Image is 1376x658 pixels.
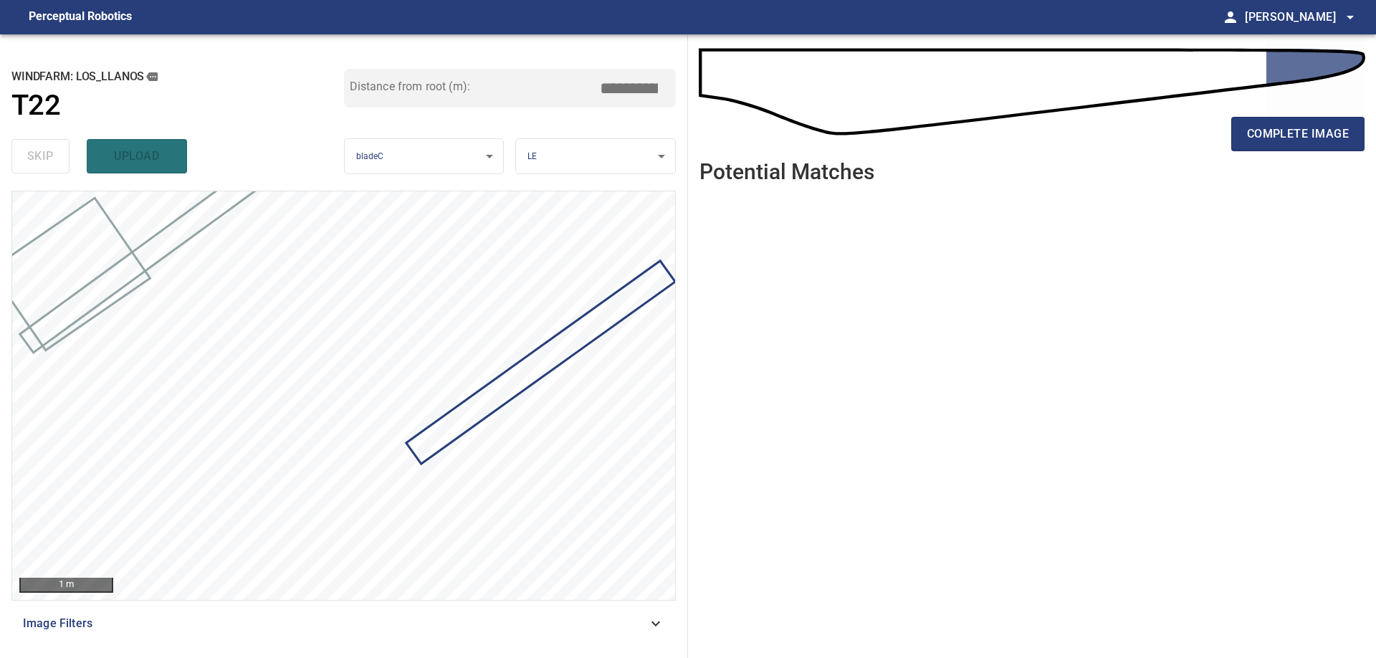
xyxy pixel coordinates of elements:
[1222,9,1239,26] span: person
[11,89,344,123] a: T22
[356,151,384,161] span: bladeC
[1245,7,1359,27] span: [PERSON_NAME]
[345,138,504,175] div: bladeC
[144,69,160,85] button: copy message details
[699,160,874,183] h2: Potential Matches
[23,615,647,632] span: Image Filters
[1231,117,1365,151] button: complete image
[350,81,470,92] label: Distance from root (m):
[11,69,344,85] h2: windfarm: Los_Llanos
[11,606,676,641] div: Image Filters
[1247,124,1349,144] span: complete image
[516,138,675,175] div: LE
[1239,3,1359,32] button: [PERSON_NAME]
[29,6,132,29] figcaption: Perceptual Robotics
[11,89,60,123] h1: T22
[527,151,537,161] span: LE
[1342,9,1359,26] span: arrow_drop_down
